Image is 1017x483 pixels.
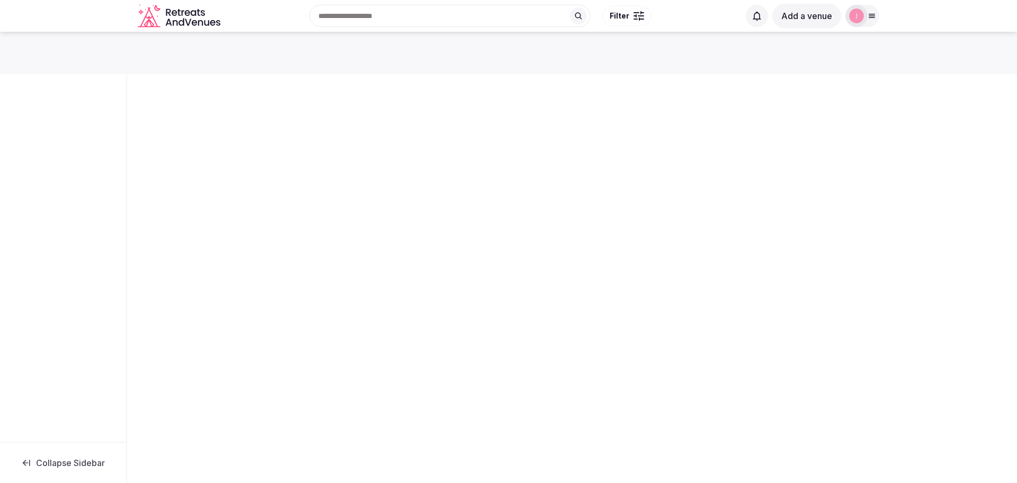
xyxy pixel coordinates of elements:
[36,458,105,468] span: Collapse Sidebar
[8,451,118,475] button: Collapse Sidebar
[138,4,222,28] a: Visit the homepage
[610,11,629,21] span: Filter
[772,11,841,21] a: Add a venue
[772,4,841,28] button: Add a venue
[603,6,651,26] button: Filter
[138,4,222,28] svg: Retreats and Venues company logo
[849,8,864,23] img: jen-7867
